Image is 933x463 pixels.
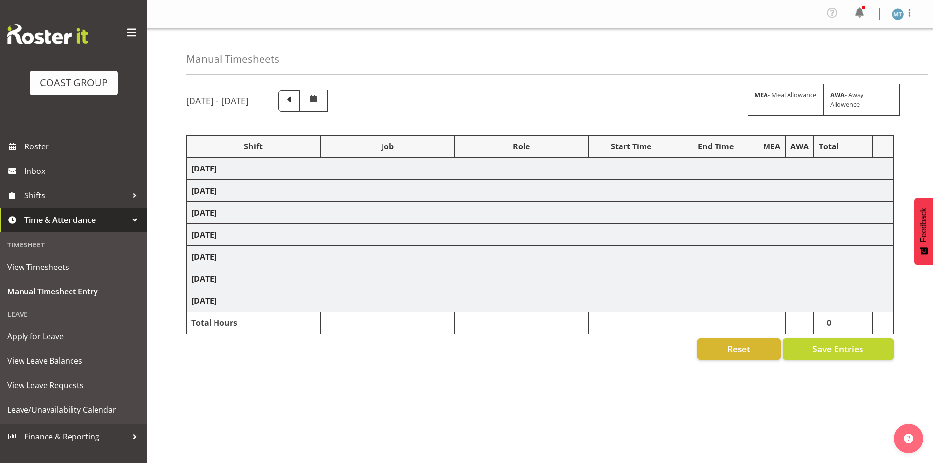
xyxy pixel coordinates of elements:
[7,402,140,417] span: Leave/Unavailability Calendar
[187,312,321,334] td: Total Hours
[7,353,140,368] span: View Leave Balances
[7,24,88,44] img: Rosterit website logo
[919,208,928,242] span: Feedback
[830,90,845,99] strong: AWA
[748,84,824,115] div: - Meal Allowance
[2,373,144,397] a: View Leave Requests
[24,188,127,203] span: Shifts
[2,279,144,304] a: Manual Timesheet Entry
[187,202,894,224] td: [DATE]
[186,53,279,65] h4: Manual Timesheets
[819,141,839,152] div: Total
[727,342,750,355] span: Reset
[186,96,249,106] h5: [DATE] - [DATE]
[754,90,768,99] strong: MEA
[2,255,144,279] a: View Timesheets
[2,235,144,255] div: Timesheet
[24,164,142,178] span: Inbox
[7,378,140,392] span: View Leave Requests
[914,198,933,265] button: Feedback - Show survey
[7,284,140,299] span: Manual Timesheet Entry
[813,342,863,355] span: Save Entries
[326,141,450,152] div: Job
[24,213,127,227] span: Time & Attendance
[697,338,781,360] button: Reset
[40,75,108,90] div: COAST GROUP
[2,348,144,373] a: View Leave Balances
[7,329,140,343] span: Apply for Leave
[7,260,140,274] span: View Timesheets
[187,268,894,290] td: [DATE]
[892,8,904,20] img: malae-toleafoa1112.jpg
[187,158,894,180] td: [DATE]
[187,246,894,268] td: [DATE]
[790,141,809,152] div: AWA
[187,290,894,312] td: [DATE]
[763,141,780,152] div: MEA
[24,139,142,154] span: Roster
[783,338,894,360] button: Save Entries
[187,180,894,202] td: [DATE]
[594,141,668,152] div: Start Time
[459,141,583,152] div: Role
[187,224,894,246] td: [DATE]
[2,304,144,324] div: Leave
[24,429,127,444] span: Finance & Reporting
[2,324,144,348] a: Apply for Leave
[824,84,900,115] div: - Away Allowence
[814,312,844,334] td: 0
[191,141,315,152] div: Shift
[2,397,144,422] a: Leave/Unavailability Calendar
[678,141,753,152] div: End Time
[904,434,913,443] img: help-xxl-2.png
